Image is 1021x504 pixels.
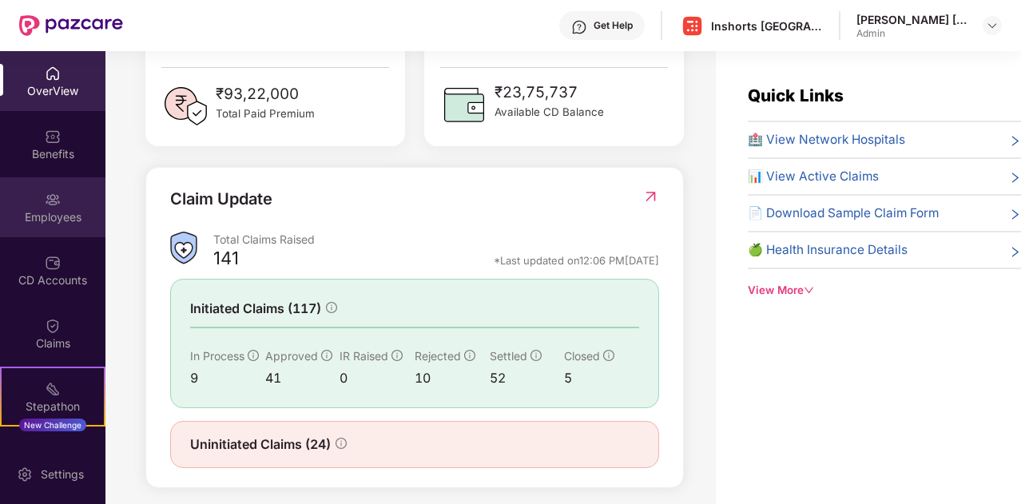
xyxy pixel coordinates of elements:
div: 41 [265,368,340,388]
img: CDBalanceIcon [440,81,488,129]
span: info-circle [326,302,337,313]
span: info-circle [530,350,542,361]
span: info-circle [248,350,259,361]
img: svg+xml;base64,PHN2ZyBpZD0iU2V0dGluZy0yMHgyMCIgeG1sbnM9Imh0dHA6Ly93d3cudzMub3JnLzIwMDAvc3ZnIiB3aW... [17,466,33,482]
span: 📄 Download Sample Claim Form [748,204,939,223]
span: 🏥 View Network Hospitals [748,130,905,149]
div: New Challenge [19,419,86,431]
img: svg+xml;base64,PHN2ZyBpZD0iSG9tZSIgeG1sbnM9Imh0dHA6Ly93d3cudzMub3JnLzIwMDAvc3ZnIiB3aWR0aD0iMjAiIG... [45,65,61,81]
img: svg+xml;base64,PHN2ZyBpZD0iRW1wbG95ZWVzIiB4bWxucz0iaHR0cDovL3d3dy53My5vcmcvMjAwMC9zdmciIHdpZHRoPS... [45,192,61,208]
div: Stepathon [2,399,104,415]
span: right [1009,133,1021,149]
span: Rejected [415,349,461,363]
div: 0 [340,368,415,388]
img: Inshorts%20Logo.png [681,14,704,38]
div: Inshorts [GEOGRAPHIC_DATA] Advertising And Services Private Limited [711,18,823,34]
div: Get Help [594,19,633,32]
div: 5 [564,368,639,388]
img: PaidPremiumIcon [161,82,209,130]
div: View More [748,282,1021,299]
div: Settings [36,466,89,482]
div: Admin [856,27,968,40]
span: Initiated Claims (117) [190,299,321,319]
div: Claim Update [170,187,272,212]
span: Settled [490,349,527,363]
span: right [1009,170,1021,186]
span: right [1009,207,1021,223]
img: svg+xml;base64,PHN2ZyBpZD0iRHJvcGRvd24tMzJ4MzIiIHhtbG5zPSJodHRwOi8vd3d3LnczLm9yZy8yMDAwL3N2ZyIgd2... [986,19,999,32]
img: svg+xml;base64,PHN2ZyBpZD0iQ0RfQWNjb3VudHMiIGRhdGEtbmFtZT0iQ0QgQWNjb3VudHMiIHhtbG5zPSJodHRwOi8vd3... [45,255,61,271]
span: IR Raised [340,349,388,363]
span: In Process [190,349,244,363]
span: 📊 View Active Claims [748,167,879,186]
span: Available CD Balance [495,104,604,121]
img: svg+xml;base64,PHN2ZyBpZD0iQ2xhaW0iIHhtbG5zPSJodHRwOi8vd3d3LnczLm9yZy8yMDAwL3N2ZyIgd2lkdGg9IjIwIi... [45,318,61,334]
span: right [1009,244,1021,260]
span: info-circle [391,350,403,361]
div: [PERSON_NAME] [PERSON_NAME] [856,12,968,27]
span: info-circle [603,350,614,361]
img: ClaimsSummaryIcon [170,232,197,264]
span: Quick Links [748,85,844,105]
span: 🍏 Health Insurance Details [748,240,908,260]
span: info-circle [464,350,475,361]
div: 10 [415,368,490,388]
img: svg+xml;base64,PHN2ZyBpZD0iQmVuZWZpdHMiIHhtbG5zPSJodHRwOi8vd3d3LnczLm9yZy8yMDAwL3N2ZyIgd2lkdGg9Ij... [45,129,61,145]
span: ₹93,22,000 [216,82,315,106]
span: Total Paid Premium [216,105,315,122]
span: info-circle [336,438,347,449]
span: info-circle [321,350,332,361]
img: New Pazcare Logo [19,15,123,36]
div: 141 [213,247,239,274]
span: Closed [564,349,600,363]
div: 52 [490,368,565,388]
span: Approved [265,349,318,363]
span: down [804,285,814,296]
div: 9 [190,368,265,388]
div: *Last updated on 12:06 PM[DATE] [494,253,659,268]
span: ₹23,75,737 [495,81,604,105]
img: svg+xml;base64,PHN2ZyBpZD0iSGVscC0zMngzMiIgeG1sbnM9Imh0dHA6Ly93d3cudzMub3JnLzIwMDAvc3ZnIiB3aWR0aD... [571,19,587,35]
span: Uninitiated Claims (24) [190,435,331,454]
img: svg+xml;base64,PHN2ZyB4bWxucz0iaHR0cDovL3d3dy53My5vcmcvMjAwMC9zdmciIHdpZHRoPSIyMSIgaGVpZ2h0PSIyMC... [45,381,61,397]
img: RedirectIcon [642,189,659,204]
div: Total Claims Raised [213,232,659,247]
